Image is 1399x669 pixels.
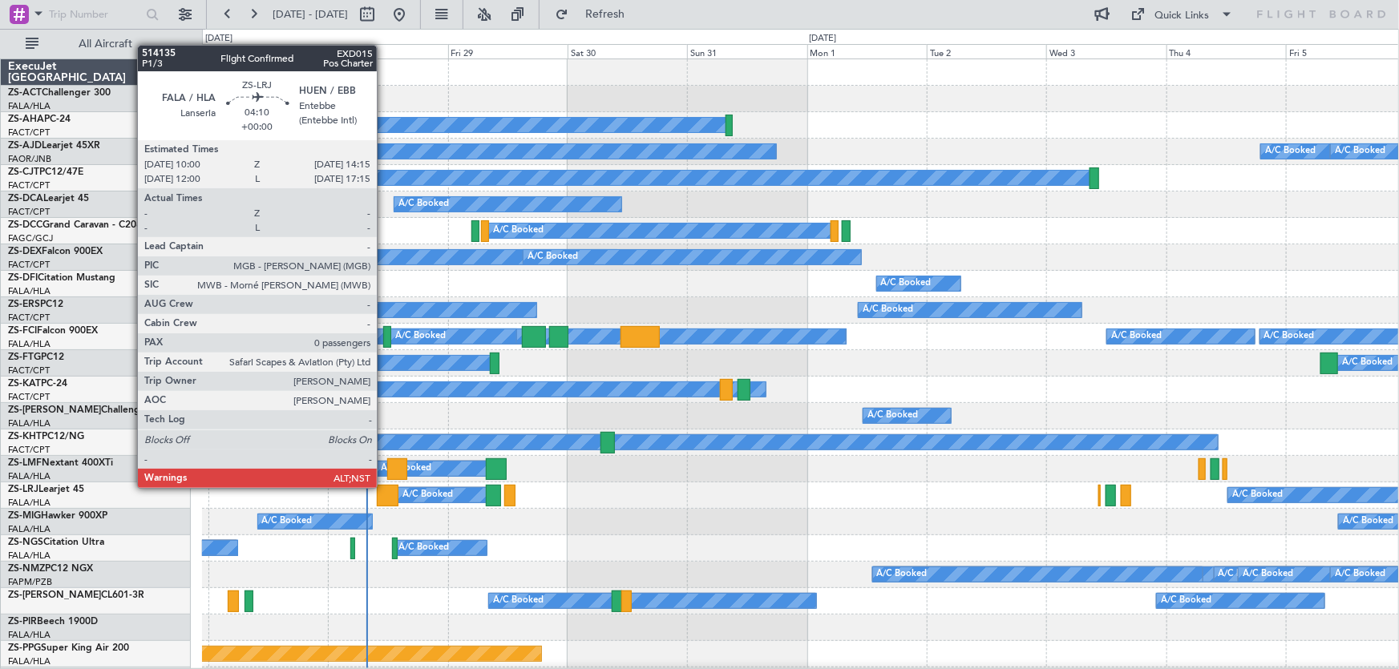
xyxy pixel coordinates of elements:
[1243,562,1293,586] div: A/C Booked
[807,44,927,58] div: Mon 1
[8,300,63,309] a: ZS-ERSPC12
[1335,139,1385,163] div: A/C Booked
[863,298,913,322] div: A/C Booked
[8,326,98,336] a: ZS-FCIFalcon 900EX
[8,405,101,415] span: ZS-[PERSON_NAME]
[8,511,107,521] a: ZS-MIGHawker 900XP
[493,589,544,613] div: A/C Booked
[273,7,348,22] span: [DATE] - [DATE]
[8,312,50,324] a: FACT/CPT
[927,44,1046,58] div: Tue 2
[8,458,42,468] span: ZS-LMF
[8,338,51,350] a: FALA/HLA
[8,511,41,521] span: ZS-MIG
[8,617,37,627] span: ZS-PIR
[8,247,42,256] span: ZS-DEX
[8,405,170,415] a: ZS-[PERSON_NAME]Challenger 604
[8,232,53,244] a: FAGC/GCJ
[8,590,144,600] a: ZS-[PERSON_NAME]CL601-3R
[8,115,71,124] a: ZS-AHAPC-24
[402,483,453,507] div: A/C Booked
[1161,589,1211,613] div: A/C Booked
[8,432,42,441] span: ZS-KHT
[247,430,297,454] div: A/C Booked
[42,38,169,50] span: All Aircraft
[528,245,578,269] div: A/C Booked
[1219,562,1269,586] div: A/C Booked
[208,44,328,58] div: Wed 27
[205,32,232,46] div: [DATE]
[398,192,449,216] div: A/C Booked
[8,590,101,600] span: ZS-[PERSON_NAME]
[8,88,42,98] span: ZS-ACT
[8,576,52,588] a: FAPM/PZB
[8,167,39,177] span: ZS-CJT
[8,550,51,562] a: FALA/HLA
[18,31,174,57] button: All Aircraft
[8,458,113,468] a: ZS-LMFNextant 400XTi
[572,9,639,20] span: Refresh
[1167,44,1286,58] div: Thu 4
[328,44,447,58] div: Thu 28
[8,141,100,151] a: ZS-AJDLearjet 45XR
[8,417,51,429] a: FALA/HLA
[8,127,50,139] a: FACT/CPT
[8,391,50,403] a: FACT/CPT
[867,404,918,428] div: A/C Booked
[381,457,431,481] div: A/C Booked
[1342,351,1393,375] div: A/C Booked
[877,562,928,586] div: A/C Booked
[8,285,51,297] a: FALA/HLA
[8,206,50,218] a: FACT/CPT
[1046,44,1166,58] div: Wed 3
[49,2,141,26] input: Trip Number
[1123,2,1242,27] button: Quick Links
[8,485,38,494] span: ZS-LRJ
[493,219,544,243] div: A/C Booked
[8,300,40,309] span: ZS-ERS
[448,44,568,58] div: Fri 29
[881,272,932,296] div: A/C Booked
[8,326,37,336] span: ZS-FCI
[1343,510,1393,534] div: A/C Booked
[8,194,89,204] a: ZS-DCALearjet 45
[8,432,84,441] a: ZS-KHTPC12/NG
[8,115,44,124] span: ZS-AHA
[1111,324,1162,349] div: A/C Booked
[8,153,51,165] a: FAOR/JNB
[257,351,307,375] div: A/C Booked
[8,564,45,574] span: ZS-NMZ
[8,564,93,574] a: ZS-NMZPC12 NGX
[687,44,807,58] div: Sun 31
[8,538,104,547] a: ZS-NGSCitation Ultra
[398,536,449,560] div: A/C Booked
[1232,483,1283,507] div: A/C Booked
[8,88,111,98] a: ZS-ACTChallenger 300
[8,643,129,653] a: ZS-PPGSuper King Air 200
[395,324,446,349] div: A/C Booked
[8,179,50,191] a: FACT/CPT
[1155,8,1210,24] div: Quick Links
[1264,324,1315,349] div: A/C Booked
[548,2,644,27] button: Refresh
[8,629,51,641] a: FALA/HLA
[8,485,84,494] a: ZS-LRJLearjet 45
[8,617,98,627] a: ZS-PIRBeech 1900D
[8,523,51,535] a: FALA/HLA
[8,273,38,283] span: ZS-DFI
[8,470,51,482] a: FALA/HLA
[8,247,103,256] a: ZS-DEXFalcon 900EX
[568,44,687,58] div: Sat 30
[810,32,837,46] div: [DATE]
[1335,562,1385,586] div: A/C Booked
[8,379,67,389] a: ZS-KATPC-24
[8,497,51,509] a: FALA/HLA
[8,353,41,362] span: ZS-FTG
[281,113,331,137] div: A/C Booked
[8,365,50,377] a: FACT/CPT
[260,166,310,190] div: A/C Booked
[8,220,142,230] a: ZS-DCCGrand Caravan - C208
[8,141,42,151] span: ZS-AJD
[8,273,115,283] a: ZS-DFICitation Mustang
[1265,139,1316,163] div: A/C Booked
